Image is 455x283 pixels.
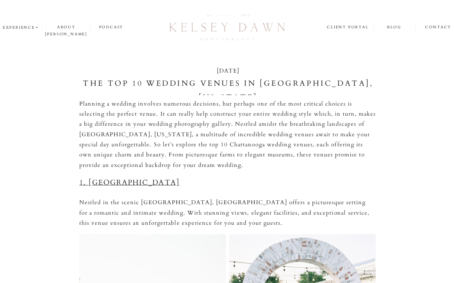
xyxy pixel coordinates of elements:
[79,177,180,187] a: 1. [GEOGRAPHIC_DATA]
[62,77,394,104] h1: The Top 10 Wedding Venues in [GEOGRAPHIC_DATA], [US_STATE]
[79,99,376,170] p: Planning a wedding involves numerous decisions, but perhaps one of the most critical choices is s...
[373,24,415,31] a: blog
[198,66,258,76] p: [DATE]
[327,24,370,31] a: client portal
[90,24,132,31] a: podcast
[425,24,452,31] a: contact
[3,24,40,31] a: experience
[42,24,90,31] a: about [PERSON_NAME]
[79,198,376,228] p: Nestled in the scenic [GEOGRAPHIC_DATA], [GEOGRAPHIC_DATA] offers a picturesque setting for a rom...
